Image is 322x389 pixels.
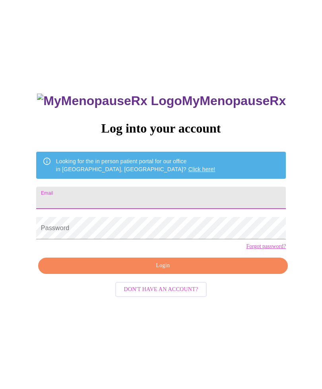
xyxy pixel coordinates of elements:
[56,154,215,176] div: Looking for the in person patient portal for our office in [GEOGRAPHIC_DATA], [GEOGRAPHIC_DATA]?
[246,243,286,250] a: Forgot password?
[124,285,198,295] span: Don't have an account?
[188,166,215,172] a: Click here!
[47,261,279,271] span: Login
[38,258,288,274] button: Login
[113,285,209,292] a: Don't have an account?
[37,94,286,108] h3: MyMenopauseRx
[115,282,207,297] button: Don't have an account?
[36,121,286,136] h3: Log into your account
[37,94,182,108] img: MyMenopauseRx Logo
